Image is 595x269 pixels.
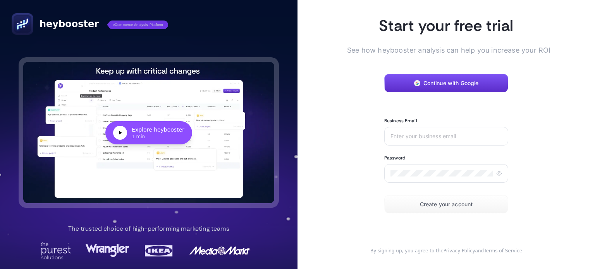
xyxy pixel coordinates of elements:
[86,242,129,259] img: Wrangler
[444,248,475,254] a: Privacy Policy
[359,248,533,254] div: and
[423,80,479,86] span: Continue with Google
[40,242,71,259] img: Purest
[143,242,174,259] img: Ikea
[384,74,508,93] button: Continue with Google
[384,195,508,214] button: Create your account
[420,201,473,207] span: Create your account
[370,248,444,254] span: By signing up, you agree to the
[384,118,417,124] label: Business Email
[384,155,405,161] label: Password
[132,134,184,140] div: 1 min
[347,45,533,55] span: See how heybooster analysis can help you increase your ROI
[132,126,184,134] div: Explore heybooster
[23,62,274,203] button: Explore heybooster1 min
[40,18,99,30] span: heybooster
[359,15,533,36] h1: Start your free trial
[12,13,168,35] a: heyboostereCommerce Analysis Platform
[484,248,522,254] a: Terms of Service
[108,21,168,29] span: eCommerce Analysis Platform
[68,224,229,233] p: The trusted choice of high-performing marketing teams
[390,133,502,139] input: Enter your business email
[189,242,251,259] img: MediaMarkt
